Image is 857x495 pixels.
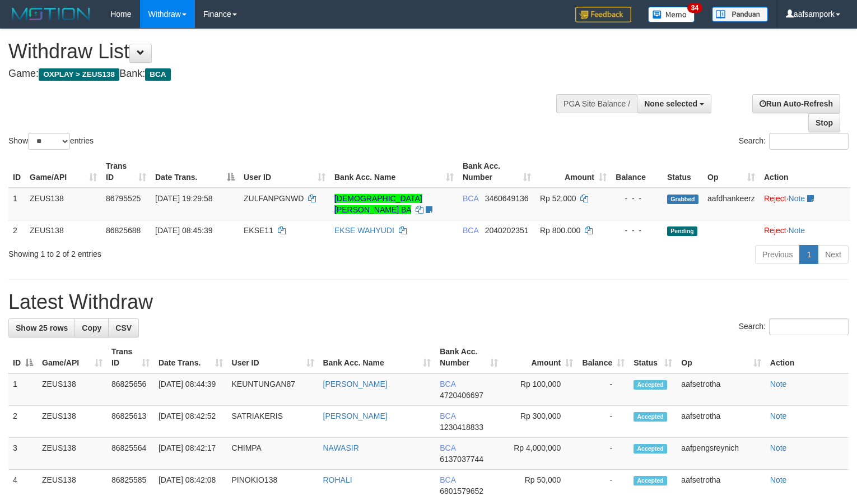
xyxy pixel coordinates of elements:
[334,194,422,214] a: [DEMOGRAPHIC_DATA][PERSON_NAME] BA
[764,194,786,203] a: Reject
[752,94,840,113] a: Run Auto-Refresh
[323,475,352,484] a: ROHALI
[107,341,154,373] th: Trans ID: activate to sort column ascending
[8,291,849,313] h1: Latest Withdraw
[770,380,787,388] a: Note
[818,245,849,264] a: Next
[115,323,132,332] span: CSV
[107,438,154,470] td: 86825564
[667,226,697,236] span: Pending
[8,6,94,22] img: MOTION_logo.png
[319,341,436,373] th: Bank Acc. Name: activate to sort column ascending
[769,318,849,335] input: Search:
[677,341,765,373] th: Op: activate to sort column ascending
[39,68,119,81] span: OXPLAY > ZEUS138
[799,245,818,264] a: 1
[435,341,502,373] th: Bank Acc. Number: activate to sort column ascending
[440,455,483,464] span: Copy 6137037744 to clipboard
[38,373,107,406] td: ZEUS138
[703,156,760,188] th: Op: activate to sort column ascending
[616,225,658,236] div: - - -
[154,438,227,470] td: [DATE] 08:42:17
[25,188,101,220] td: ZEUS138
[8,438,38,470] td: 3
[323,443,359,452] a: NAWASIR
[577,438,629,470] td: -
[575,7,631,22] img: Feedback.jpg
[629,341,677,373] th: Status: activate to sort column ascending
[667,195,698,204] span: Grabbed
[155,194,212,203] span: [DATE] 19:29:58
[155,226,212,235] span: [DATE] 08:45:39
[25,220,101,240] td: ZEUS138
[154,341,227,373] th: Date Trans.: activate to sort column ascending
[677,406,765,438] td: aafsetrotha
[8,68,560,80] h4: Game: Bank:
[535,156,611,188] th: Amount: activate to sort column ascending
[440,380,455,388] span: BCA
[577,406,629,438] td: -
[540,226,580,235] span: Rp 800.000
[677,373,765,406] td: aafsetrotha
[239,156,330,188] th: User ID: activate to sort column ascending
[463,226,478,235] span: BCA
[440,475,455,484] span: BCA
[154,406,227,438] td: [DATE] 08:42:52
[755,245,800,264] a: Previous
[108,318,139,337] a: CSV
[739,318,849,335] label: Search:
[577,373,629,406] td: -
[227,406,319,438] td: SATRIAKERIS
[107,373,154,406] td: 86825656
[677,438,765,470] td: aafpengsreynich
[577,341,629,373] th: Balance: activate to sort column ascending
[8,156,25,188] th: ID
[74,318,109,337] a: Copy
[8,133,94,150] label: Show entries
[760,220,850,240] td: ·
[789,194,805,203] a: Note
[766,341,849,373] th: Action
[764,226,786,235] a: Reject
[485,194,529,203] span: Copy 3460649136 to clipboard
[145,68,170,81] span: BCA
[227,438,319,470] td: CHIMPA
[616,193,658,204] div: - - -
[38,341,107,373] th: Game/API: activate to sort column ascending
[634,412,667,422] span: Accepted
[712,7,768,22] img: panduan.png
[8,40,560,63] h1: Withdraw List
[8,244,349,260] div: Showing 1 to 2 of 2 entries
[687,3,702,13] span: 34
[463,194,478,203] span: BCA
[634,476,667,485] span: Accepted
[540,194,576,203] span: Rp 52.000
[323,411,388,420] a: [PERSON_NAME]
[703,188,760,220] td: aafdhankeerz
[440,423,483,432] span: Copy 1230418833 to clipboard
[458,156,535,188] th: Bank Acc. Number: activate to sort column ascending
[8,373,38,406] td: 1
[502,406,577,438] td: Rp 300,000
[634,444,667,454] span: Accepted
[107,406,154,438] td: 86825613
[154,373,227,406] td: [DATE] 08:44:39
[16,323,68,332] span: Show 25 rows
[244,226,273,235] span: EKSE11
[244,194,304,203] span: ZULFANPGNWD
[556,94,637,113] div: PGA Site Balance /
[648,7,695,22] img: Button%20Memo.svg
[8,406,38,438] td: 2
[789,226,805,235] a: Note
[106,194,141,203] span: 86795525
[8,188,25,220] td: 1
[485,226,529,235] span: Copy 2040202351 to clipboard
[502,341,577,373] th: Amount: activate to sort column ascending
[82,323,101,332] span: Copy
[440,443,455,452] span: BCA
[770,443,787,452] a: Note
[739,133,849,150] label: Search:
[334,226,394,235] a: EKSE WAHYUDI
[38,406,107,438] td: ZEUS138
[440,391,483,400] span: Copy 4720406697 to clipboard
